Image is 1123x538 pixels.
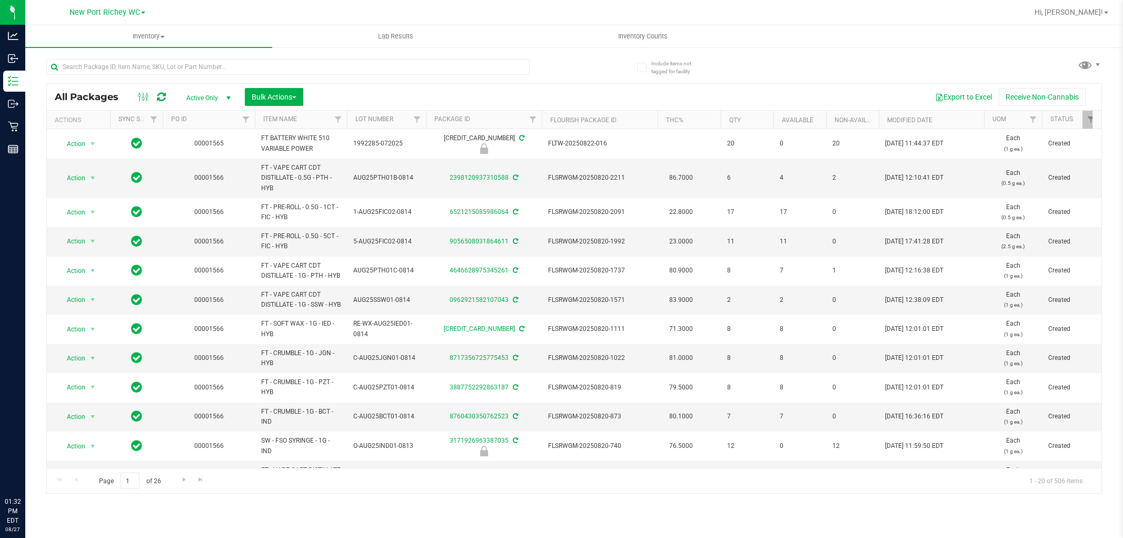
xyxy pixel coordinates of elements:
span: Created [1048,139,1094,149]
span: FLSRWGM-20250820-1111 [548,324,651,334]
a: Inventory Counts [519,25,766,47]
span: 0 [832,237,872,247]
span: In Sync [131,321,142,336]
span: 83.9000 [664,292,698,308]
p: 08/27 [5,525,21,533]
span: 6 [727,173,767,183]
a: 8760430350762523 [450,413,509,420]
inline-svg: Analytics [8,31,18,41]
span: Action [57,205,86,220]
inline-svg: Inventory [8,76,18,86]
p: (1 g ea.) [990,358,1036,368]
span: Hi, [PERSON_NAME]! [1035,8,1103,16]
p: (1 g ea.) [990,144,1036,154]
span: [DATE] 17:41:28 EDT [885,237,943,247]
a: Go to the next page [176,473,192,487]
span: FT - SOFT WAX - 1G - IED - HYB [261,319,341,339]
span: Sync from Compliance System [511,413,518,420]
span: Inventory [25,32,272,41]
a: Available [782,116,813,124]
span: FLSRWGM-20250820-1737 [548,266,651,276]
span: In Sync [131,292,142,307]
span: Each [990,436,1036,456]
span: 1-AUG25FIC02-0814 [353,207,420,217]
span: Sync from Compliance System [511,384,518,391]
span: 7 [727,412,767,422]
a: Filter [1025,111,1042,129]
p: (1 g ea.) [990,271,1036,281]
p: (1 g ea.) [990,417,1036,427]
span: AUG25PTH01B-0814 [353,173,420,183]
a: THC% [666,116,683,124]
span: In Sync [131,234,142,249]
span: 2 [832,173,872,183]
a: Package ID [434,115,470,123]
span: In Sync [131,350,142,365]
span: [DATE] 12:01:01 EDT [885,353,943,363]
a: Lab Results [272,25,519,47]
p: (0.5 g ea.) [990,212,1036,222]
span: FT - CRUMBLE - 1G - BCT - IND [261,407,341,427]
span: Sync from Compliance System [511,354,518,361]
inline-svg: Inbound [8,53,18,64]
span: [DATE] 18:12:00 EDT [885,207,943,217]
span: Each [990,202,1036,222]
span: Action [57,409,86,424]
inline-svg: Reports [8,144,18,154]
a: Filter [330,111,347,129]
span: Created [1048,237,1094,247]
p: (1 g ea.) [990,300,1036,310]
a: [CREDIT_CARD_NUMBER] [444,325,515,332]
a: 3171926963387035 [450,437,509,444]
span: Created [1048,295,1094,305]
button: Bulk Actions [245,88,303,106]
span: Action [57,292,86,307]
span: select [86,263,100,278]
span: Action [57,234,86,249]
span: 4 [780,173,820,183]
span: FT - CRUMBLE - 1G - PZT - HYB [261,377,341,397]
span: Each [990,377,1036,397]
span: 12 [727,441,767,451]
input: 1 [121,473,140,489]
p: (2.5 g ea.) [990,241,1036,251]
span: Sync from Compliance System [518,134,524,142]
span: In Sync [131,170,142,185]
a: PO ID [171,115,187,123]
span: Action [57,171,86,185]
span: Action [57,322,86,337]
span: [DATE] 12:01:01 EDT [885,383,943,393]
span: [DATE] 12:16:38 EDT [885,266,943,276]
span: Created [1048,207,1094,217]
span: [DATE] 11:59:50 EDT [885,441,943,451]
span: Sync from Compliance System [511,437,518,444]
span: AUG25SSW01-0814 [353,295,420,305]
span: select [86,205,100,220]
span: FLSRWGM-20250820-1992 [548,237,651,247]
span: AUG25PTH01C-0814 [353,266,420,276]
span: 0 [832,383,872,393]
div: [CREDIT_CARD_NUMBER] [424,133,543,154]
span: 11 [780,237,820,247]
a: Filter [524,111,542,129]
span: FT - CRUMBLE - 1G - JGN - HYB [261,348,341,368]
span: In Sync [131,380,142,395]
inline-svg: Retail [8,121,18,132]
span: Action [57,439,86,454]
p: (1 g ea.) [990,329,1036,339]
a: 00001566 [194,174,224,181]
a: 00001565 [194,140,224,147]
a: 00001566 [194,267,224,274]
span: 86.7000 [664,170,698,185]
button: Receive Non-Cannabis [999,88,1086,106]
span: Bulk Actions [252,93,296,101]
a: 2398120937310588 [450,174,509,181]
span: Each [990,168,1036,188]
a: 00001566 [194,208,224,216]
span: FT - PRE-ROLL - 0.5G - 1CT - FIC - HYB [261,202,341,222]
span: select [86,292,100,307]
span: 80.1000 [664,409,698,424]
span: 76.5000 [664,438,698,454]
span: Created [1048,324,1094,334]
p: (1 g ea.) [990,387,1036,397]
